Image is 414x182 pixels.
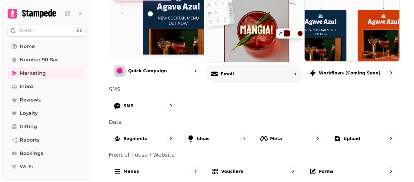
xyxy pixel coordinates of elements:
[20,110,38,117] span: Loyalty
[319,70,380,76] p: Workflows (coming soon)
[8,67,86,79] a: Marketing
[241,136,247,142] svg: go to
[207,163,302,180] a: Vouchers
[255,130,326,147] a: Meta
[20,96,41,104] span: Reviews
[128,68,167,74] p: Quick Campaign
[19,27,35,34] p: Search
[109,130,180,147] a: Segments
[388,70,394,76] svg: go to
[8,40,86,53] a: Home
[329,130,400,147] a: Upload
[270,136,282,142] p: Meta
[20,150,43,157] span: Bookings
[197,136,210,142] p: Ideas
[8,94,86,106] a: Reviews
[192,168,199,174] svg: go to
[109,119,400,125] p: Data
[123,103,134,109] p: SMS
[290,168,296,174] svg: go to
[75,27,84,34] div: ⌘K
[304,163,400,180] a: Forms
[388,168,394,174] svg: go to
[8,161,86,173] a: Wi-Fi
[20,43,35,50] span: Home
[221,168,243,174] p: Vouchers
[8,81,86,93] a: Inbox
[388,136,394,142] svg: go to
[109,152,400,158] p: Front of house / Website
[168,136,174,142] svg: go to
[315,136,321,142] svg: go to
[192,68,199,74] svg: go to
[220,71,234,77] p: Email
[20,70,46,77] span: Marketing
[182,130,253,147] a: Ideas
[292,71,298,77] svg: go to
[8,54,86,66] a: Number 90 Bar
[8,25,86,37] button: Search⌘K
[20,123,37,130] span: Gifting
[8,121,86,133] a: Gifting
[123,168,139,174] p: Menus
[109,97,180,115] a: SMS
[343,136,360,142] p: Upload
[8,147,86,160] a: Bookings
[8,134,86,146] a: Reports
[20,83,34,90] span: Inbox
[123,136,147,142] p: Segments
[20,56,58,64] span: Number 90 Bar
[168,103,174,109] svg: go to
[319,168,333,174] p: Forms
[109,163,204,180] a: Menus
[109,87,400,92] p: SMS
[8,107,86,119] a: Loyalty
[20,136,39,144] span: Reports
[20,163,33,170] span: Wi-Fi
